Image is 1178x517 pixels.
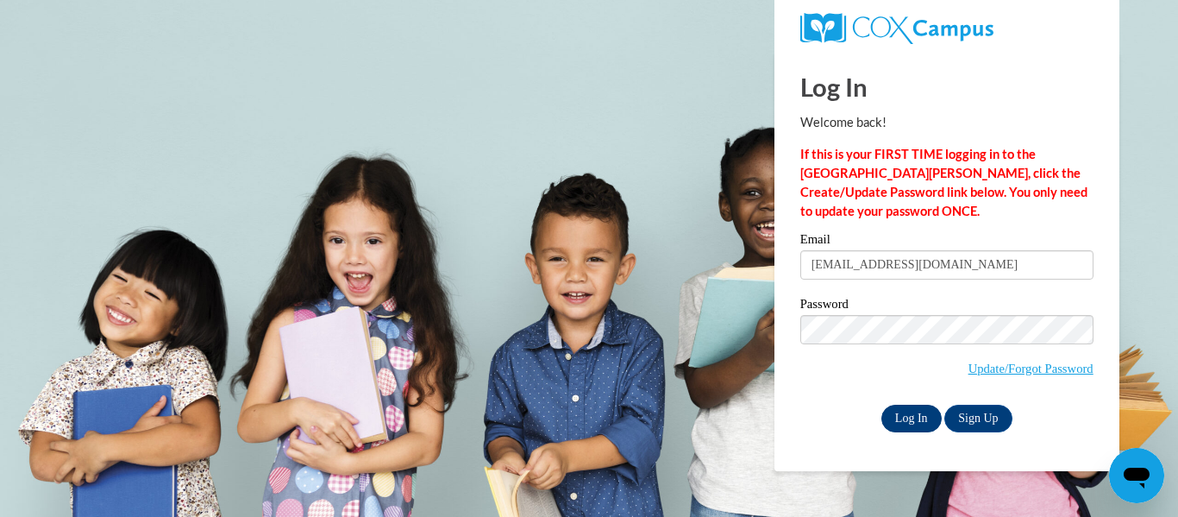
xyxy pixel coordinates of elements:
p: Welcome back! [800,113,1093,132]
label: Email [800,233,1093,250]
a: COX Campus [800,13,1093,44]
a: Update/Forgot Password [968,362,1093,375]
h1: Log In [800,69,1093,104]
input: Log In [881,405,942,432]
label: Password [800,298,1093,315]
iframe: Button to launch messaging window [1109,448,1164,503]
img: COX Campus [800,13,993,44]
a: Sign Up [944,405,1012,432]
strong: If this is your FIRST TIME logging in to the [GEOGRAPHIC_DATA][PERSON_NAME], click the Create/Upd... [800,147,1087,218]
